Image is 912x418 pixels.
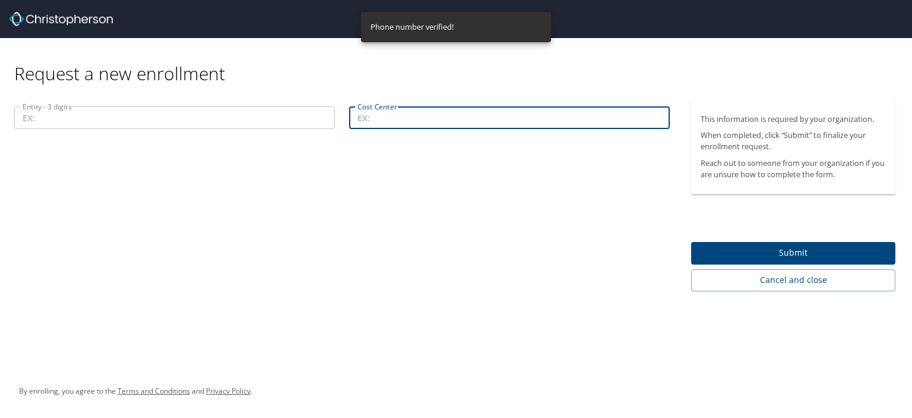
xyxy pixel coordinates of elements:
span: Submit [701,246,886,260]
a: Privacy Policy [206,386,251,396]
button: Cancel and close [691,269,895,291]
p: When completed, click “Submit” to finalize your enrollment request. [701,130,886,152]
input: EX: [349,106,670,129]
div: By enrolling, you agree to the and . [19,376,252,406]
div: Request a new enrollment [14,38,905,85]
img: cbt logo [9,12,113,26]
p: This information is required by your organization. [701,114,886,125]
button: Submit [691,242,895,265]
span: Cancel and close [701,273,886,288]
p: Reach out to someone from your organization if you are unsure how to complete the form. [701,158,886,180]
input: EX: [14,106,335,129]
div: Phone number verified! [370,15,454,39]
a: Terms and Conditions [118,386,190,396]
